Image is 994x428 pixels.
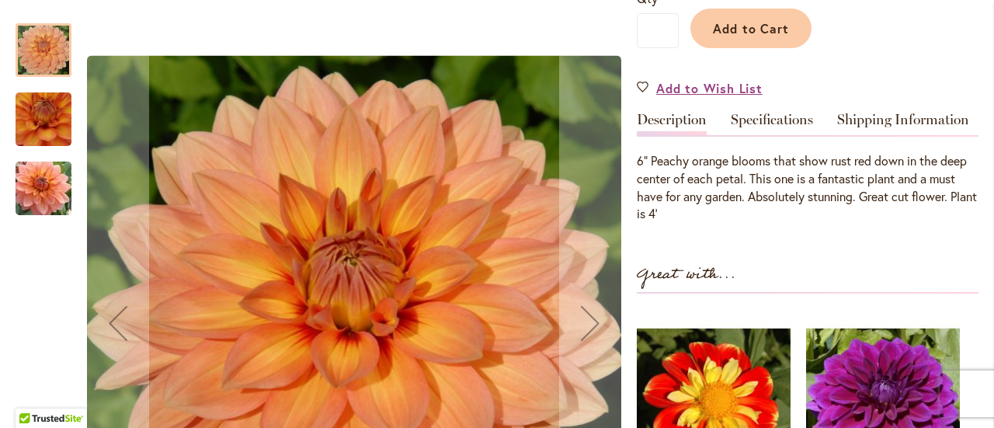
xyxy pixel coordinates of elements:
[16,146,71,215] div: Nicholas
[637,113,707,135] a: Description
[656,79,763,97] span: Add to Wish List
[637,113,978,223] div: Detailed Product Info
[690,9,812,48] button: Add to Cart
[12,373,55,416] iframe: Launch Accessibility Center
[713,20,790,37] span: Add to Cart
[16,77,87,146] div: Nicholas
[731,113,813,135] a: Specifications
[16,8,87,77] div: Nicholas
[637,262,736,287] strong: Great with...
[837,113,969,135] a: Shipping Information
[637,152,978,223] div: 6” Peachy orange blooms that show rust red down in the deep center of each petal. This one is a f...
[637,79,763,97] a: Add to Wish List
